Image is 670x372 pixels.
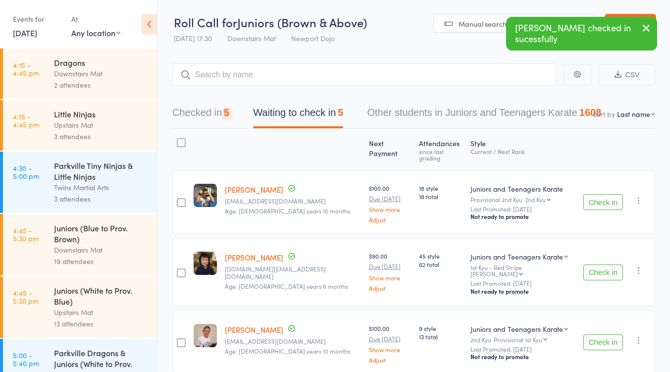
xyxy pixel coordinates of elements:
a: [PERSON_NAME] [225,184,283,195]
div: Parkville Dragons & Juniors (White to Prov. Blue) [54,347,149,372]
small: robynb101@gmail.com [225,338,361,345]
span: Manual search [459,19,507,29]
div: At [71,11,120,27]
img: image1653375171.png [194,184,217,207]
a: 4:45 -5:30 pmJuniors (White to Prov. Blue)Upstairs Mat13 attendees [3,276,157,338]
div: Current / Next Rank [470,148,575,155]
span: 62 total [419,260,463,268]
small: Due [DATE] [369,195,411,202]
small: jeanyann.ng@gmail.com [225,266,361,280]
div: Parkville Tiny Ninjas & Little Ninjas [54,160,149,182]
a: [DATE] [13,27,37,38]
div: 1608 [579,107,602,118]
div: 3 attendees [54,131,149,142]
button: Check in [583,194,623,210]
span: 18 total [419,192,463,201]
a: Adjust [369,216,411,223]
small: Due [DATE] [369,335,411,342]
span: Age: [DEMOGRAPHIC_DATA] years 6 months [225,282,348,290]
div: 19 attendees [54,256,149,267]
time: 5:00 - 5:40 pm [13,351,39,367]
button: CSV [599,64,655,86]
time: 4:45 - 5:30 pm [13,289,39,305]
a: [PERSON_NAME] [225,324,283,335]
div: 2nd Kyu [525,196,546,203]
span: 45 style [419,252,463,260]
div: Twins Martial Arts [54,182,149,193]
div: Not ready to promote [470,213,575,220]
span: [DATE] 17:30 [174,33,212,43]
div: Upstairs Mat [54,307,149,318]
div: 5 [338,107,343,118]
div: Not ready to promote [470,287,575,295]
span: Downstairs Mat [227,33,276,43]
div: Last name [617,109,650,119]
div: Juniors and Teenagers Karate [470,324,563,334]
a: Show more [369,274,411,281]
img: image1620971552.png [194,324,217,347]
div: $90.00 [369,252,411,291]
div: Provisional 2nd Kyu [470,196,575,203]
a: 4:15 -4:45 pmLittle NinjasUpstairs Mat3 attendees [3,100,157,151]
span: 13 total [419,332,463,341]
div: 3 attendees [54,193,149,205]
div: Next Payment [365,133,415,166]
span: Newport Dojo [291,33,335,43]
time: 4:30 - 5:00 pm [13,164,39,180]
div: Style [466,133,579,166]
div: Juniors and Teenagers Karate [470,184,575,194]
button: Check in [583,334,623,350]
div: $100.00 [369,324,411,363]
a: Show more [369,346,411,353]
time: 4:45 - 5:30 pm [13,226,39,242]
div: 2nd Kyu [470,336,575,343]
label: Sort by [593,109,615,119]
span: 18 style [419,184,463,192]
a: Adjust [369,357,411,363]
div: Juniors (White to Prov. Blue) [54,285,149,307]
small: Due [DATE] [369,263,411,270]
div: [PERSON_NAME] [470,270,518,277]
small: jazzmidd@gmail.com [225,198,361,205]
div: $100.00 [369,184,411,223]
span: Age: [DEMOGRAPHIC_DATA] years 10 months [225,207,350,215]
span: Roll Call for [174,14,237,30]
time: 4:15 - 4:45 pm [13,112,39,128]
small: Last Promoted: [DATE] [470,346,575,353]
div: Any location [71,27,120,38]
a: Show more [369,206,411,213]
span: Juniors (Brown & Above) [237,14,367,30]
div: Little Ninjas [54,108,149,119]
button: Check in [583,265,623,280]
div: 1st Kyu - Red Stripe [470,264,575,277]
time: 4:15 - 4:45 pm [13,61,39,77]
div: since last grading [419,148,463,161]
div: 13 attendees [54,318,149,329]
span: Age: [DEMOGRAPHIC_DATA] years 10 months [225,347,350,355]
button: Other students in Juniors and Teenagers Karate1608 [367,102,601,128]
small: Last Promoted: [DATE] [470,206,575,213]
a: Exit roll call [605,14,656,34]
div: 5 [224,107,229,118]
a: [PERSON_NAME] [225,252,283,263]
button: Checked in5 [172,102,229,128]
div: Dragons [54,57,149,68]
div: Atten­dances [415,133,466,166]
a: Adjust [369,285,411,291]
div: Not ready to promote [470,353,575,361]
button: Waiting to check in5 [253,102,343,128]
a: 4:15 -4:45 pmDragonsDownstairs Mat2 attendees [3,49,157,99]
div: Juniors and Teenagers Karate [470,252,563,262]
div: Provisional 1st Kyu [494,336,542,343]
div: 2 attendees [54,79,149,91]
div: Juniors (Blue to Prov. Brown) [54,222,149,244]
img: image1620971472.png [194,252,217,275]
div: Downstairs Mat [54,244,149,256]
div: [PERSON_NAME] checked in sucessfully [506,17,657,51]
span: 9 style [419,324,463,332]
a: 4:30 -5:00 pmParkville Tiny Ninjas & Little NinjasTwins Martial Arts3 attendees [3,152,157,213]
input: Search by name [172,63,556,86]
div: Upstairs Mat [54,119,149,131]
a: 4:45 -5:30 pmJuniors (Blue to Prov. Brown)Downstairs Mat19 attendees [3,214,157,275]
div: Events for [13,11,61,27]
